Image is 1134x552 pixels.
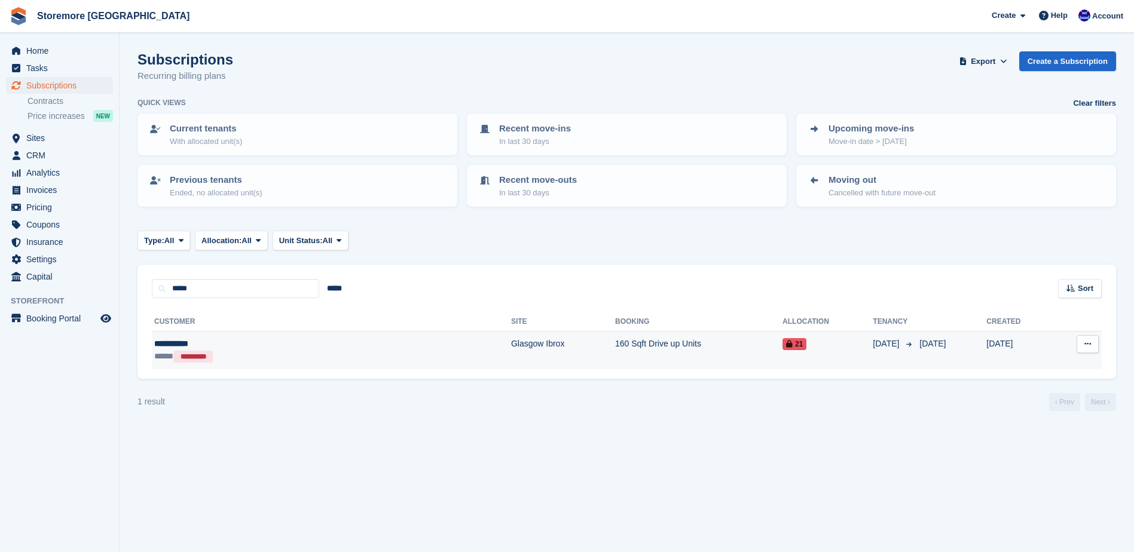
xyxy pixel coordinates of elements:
td: [DATE] [986,332,1053,369]
nav: Page [1047,393,1118,411]
a: Price increases NEW [27,109,113,122]
p: Ended, no allocated unit(s) [170,187,262,199]
span: Help [1051,10,1068,22]
td: 160 Sqft Drive up Units [615,332,783,369]
th: Site [511,312,615,332]
span: Booking Portal [26,310,98,327]
p: Cancelled with future move-out [829,187,936,199]
span: Tasks [26,60,98,76]
p: With allocated unit(s) [170,136,242,148]
div: 1 result [137,395,165,408]
a: menu [6,42,113,59]
a: menu [6,234,113,250]
a: menu [6,182,113,198]
a: menu [6,199,113,216]
a: Clear filters [1073,97,1116,109]
p: Previous tenants [170,173,262,187]
a: menu [6,216,113,233]
span: Capital [26,268,98,285]
a: Next [1085,393,1116,411]
a: Moving out Cancelled with future move-out [797,166,1115,206]
a: Previous [1049,393,1080,411]
p: Current tenants [170,122,242,136]
span: Price increases [27,111,85,122]
button: Allocation: All [195,231,268,250]
a: Upcoming move-ins Move-in date > [DATE] [797,115,1115,154]
span: Subscriptions [26,77,98,94]
a: menu [6,164,113,181]
p: In last 30 days [499,136,571,148]
p: Recurring billing plans [137,69,233,83]
h1: Subscriptions [137,51,233,68]
span: CRM [26,147,98,164]
span: Settings [26,251,98,268]
th: Customer [152,312,511,332]
span: Create [992,10,1016,22]
a: Current tenants With allocated unit(s) [139,115,456,154]
p: Move-in date > [DATE] [829,136,914,148]
th: Booking [615,312,783,332]
span: 21 [783,338,806,350]
a: Recent move-outs In last 30 days [468,166,785,206]
span: [DATE] [873,338,901,350]
span: All [164,235,175,247]
img: Angela [1078,10,1090,22]
span: Type: [144,235,164,247]
button: Export [957,51,1010,71]
a: menu [6,251,113,268]
p: Upcoming move-ins [829,122,914,136]
th: Allocation [783,312,873,332]
p: Moving out [829,173,936,187]
a: menu [6,60,113,76]
span: Home [26,42,98,59]
a: menu [6,268,113,285]
span: Insurance [26,234,98,250]
button: Type: All [137,231,190,250]
span: All [323,235,333,247]
p: Recent move-ins [499,122,571,136]
span: [DATE] [919,339,946,348]
span: Storefront [11,295,119,307]
a: menu [6,77,113,94]
a: menu [6,130,113,146]
span: Pricing [26,199,98,216]
span: Unit Status: [279,235,323,247]
a: Preview store [99,311,113,326]
span: Sort [1078,283,1093,295]
span: Invoices [26,182,98,198]
a: Contracts [27,96,113,107]
th: Created [986,312,1053,332]
img: stora-icon-8386f47178a22dfd0bd8f6a31ec36ba5ce8667c1dd55bd0f319d3a0aa187defe.svg [10,7,27,25]
th: Tenancy [873,312,915,332]
h6: Quick views [137,97,186,108]
div: NEW [93,110,113,122]
span: Account [1092,10,1123,22]
a: Create a Subscription [1019,51,1116,71]
td: Glasgow Ibrox [511,332,615,369]
button: Unit Status: All [273,231,349,250]
span: Allocation: [201,235,242,247]
span: All [242,235,252,247]
span: Coupons [26,216,98,233]
span: Analytics [26,164,98,181]
span: Export [971,56,995,68]
span: Sites [26,130,98,146]
a: Recent move-ins In last 30 days [468,115,785,154]
a: Previous tenants Ended, no allocated unit(s) [139,166,456,206]
a: menu [6,147,113,164]
a: menu [6,310,113,327]
p: Recent move-outs [499,173,577,187]
a: Storemore [GEOGRAPHIC_DATA] [32,6,194,26]
p: In last 30 days [499,187,577,199]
